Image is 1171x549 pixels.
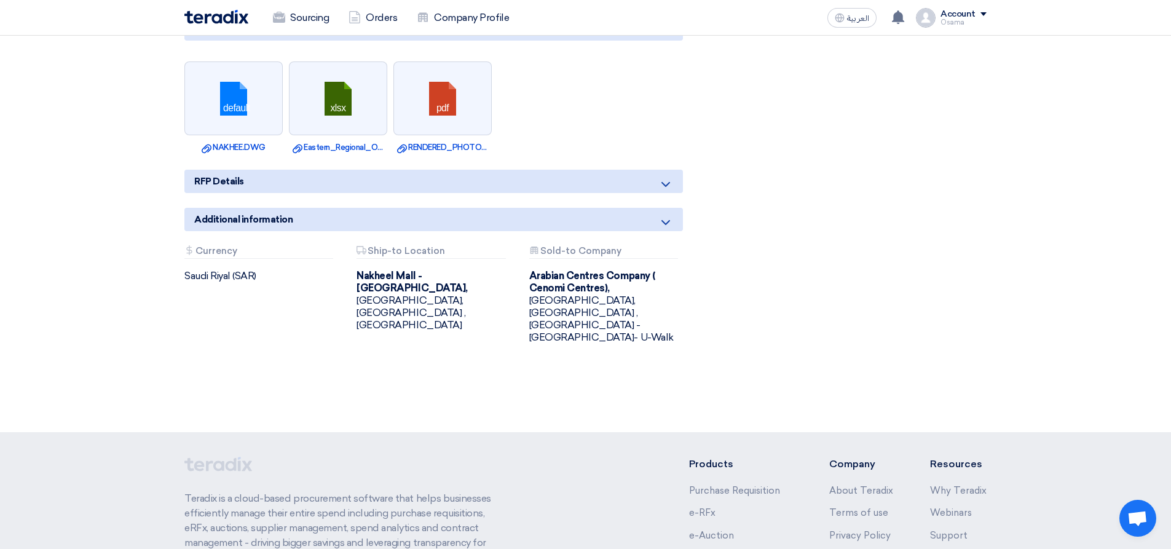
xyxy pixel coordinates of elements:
[689,530,734,541] a: e-Auction
[827,8,877,28] button: العربية
[184,246,333,259] div: Currency
[188,141,279,154] a: NAKHEE.DWG
[847,14,869,23] span: العربية
[529,246,678,259] div: Sold-to Company
[930,507,972,518] a: Webinars
[397,141,488,154] a: RENDERED_PHOTOS.pdf
[339,4,407,31] a: Orders
[829,485,893,496] a: About Teradix
[184,10,248,24] img: Teradix logo
[930,530,968,541] a: Support
[263,4,339,31] a: Sourcing
[930,485,987,496] a: Why Teradix
[689,457,793,472] li: Products
[689,485,780,496] a: Purchase Requisition
[407,4,519,31] a: Company Profile
[529,270,683,344] div: [GEOGRAPHIC_DATA], [GEOGRAPHIC_DATA] ,[GEOGRAPHIC_DATA] - [GEOGRAPHIC_DATA]- U-Walk
[940,9,976,20] div: Account
[940,19,987,26] div: Osama
[829,507,888,518] a: Terms of use
[829,530,891,541] a: Privacy Policy
[689,507,716,518] a: e-RFx
[194,175,244,188] span: RFP Details
[194,213,293,226] span: Additional information
[529,270,655,294] b: Arabian Centres Company ( Cenomi Centres),
[930,457,987,472] li: Resources
[357,246,505,259] div: Ship-to Location
[829,457,893,472] li: Company
[293,141,384,154] a: Eastern_Regional_Office_BOQ_Rev.xlsx
[357,270,510,331] div: [GEOGRAPHIC_DATA], [GEOGRAPHIC_DATA] ,[GEOGRAPHIC_DATA]
[1119,500,1156,537] a: Open chat
[357,270,467,294] b: Nakheel Mall - [GEOGRAPHIC_DATA],
[184,270,338,282] div: Saudi Riyal (SAR)
[916,8,936,28] img: profile_test.png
